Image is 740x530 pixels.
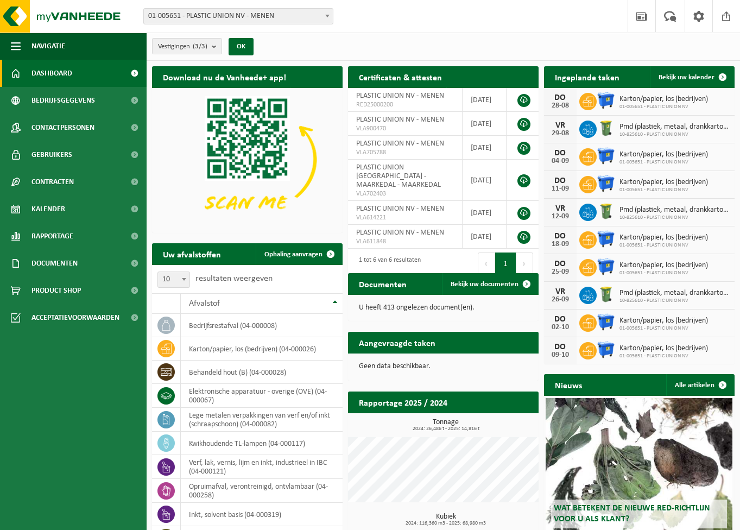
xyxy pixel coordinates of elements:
[597,230,615,248] img: WB-1100-HPE-BE-01
[549,324,571,331] div: 02-10
[356,140,444,148] span: PLASTIC UNION NV - MENEN
[463,160,507,201] td: [DATE]
[619,353,708,359] span: 01-005651 - PLASTIC UNION NV
[549,343,571,351] div: DO
[463,201,507,225] td: [DATE]
[544,66,630,87] h2: Ingeplande taken
[181,432,343,455] td: kwikhoudende TL-lampen (04-000117)
[356,229,444,237] span: PLASTIC UNION NV - MENEN
[619,234,708,242] span: Karton/papier, los (bedrijven)
[31,223,73,250] span: Rapportage
[31,60,72,87] span: Dashboard
[356,124,454,133] span: VLA900470
[597,313,615,331] img: WB-1100-HPE-BE-01
[463,225,507,249] td: [DATE]
[356,237,454,246] span: VLA611848
[549,149,571,157] div: DO
[549,268,571,276] div: 25-09
[152,88,343,231] img: Download de VHEPlus App
[619,270,708,276] span: 01-005651 - PLASTIC UNION NV
[478,253,495,274] button: Previous
[597,257,615,276] img: WB-1100-HPE-BE-01
[463,136,507,160] td: [DATE]
[181,408,343,432] td: lege metalen verpakkingen van verf en/of inkt (schraapschoon) (04-000082)
[451,281,518,288] span: Bekijk uw documenten
[181,479,343,503] td: opruimafval, verontreinigd, ontvlambaar (04-000258)
[348,392,458,413] h2: Rapportage 2025 / 2024
[353,419,539,432] h3: Tonnage
[31,114,94,141] span: Contactpersonen
[353,521,539,526] span: 2024: 116,360 m3 - 2025: 68,980 m3
[359,304,528,312] p: U heeft 413 ongelezen document(en).
[516,253,533,274] button: Next
[152,243,232,264] h2: Uw afvalstoffen
[189,299,220,308] span: Afvalstof
[597,202,615,220] img: WB-0240-HPE-GN-50
[549,130,571,137] div: 29-08
[181,361,343,384] td: behandeld hout (B) (04-000028)
[356,213,454,222] span: VLA614221
[549,232,571,241] div: DO
[157,272,190,288] span: 10
[619,261,708,270] span: Karton/papier, los (bedrijven)
[158,272,189,287] span: 10
[549,93,571,102] div: DO
[356,116,444,124] span: PLASTIC UNION NV - MENEN
[619,104,708,110] span: 01-005651 - PLASTIC UNION NV
[650,66,733,88] a: Bekijk uw kalender
[181,314,343,337] td: bedrijfsrestafval (04-000008)
[463,88,507,112] td: [DATE]
[356,100,454,109] span: RED25000200
[619,178,708,187] span: Karton/papier, los (bedrijven)
[181,455,343,479] td: verf, lak, vernis, lijm en inkt, industrieel in IBC (04-000121)
[458,413,537,434] a: Bekijk rapportage
[549,121,571,130] div: VR
[597,91,615,110] img: WB-1100-HPE-BE-01
[181,503,343,526] td: inkt, solvent basis (04-000319)
[619,159,708,166] span: 01-005651 - PLASTIC UNION NV
[152,66,297,87] h2: Download nu de Vanheede+ app!
[549,241,571,248] div: 18-09
[31,87,95,114] span: Bedrijfsgegevens
[597,285,615,304] img: WB-0240-HPE-GN-50
[619,344,708,353] span: Karton/papier, los (bedrijven)
[549,260,571,268] div: DO
[495,253,516,274] button: 1
[619,298,729,304] span: 10-825610 - PLASTIC UNION NV
[31,141,72,168] span: Gebruikers
[549,176,571,185] div: DO
[549,315,571,324] div: DO
[619,214,729,221] span: 10-825610 - PLASTIC UNION NV
[356,190,454,198] span: VLA702403
[348,332,446,353] h2: Aangevraagde taken
[356,205,444,213] span: PLASTIC UNION NV - MENEN
[549,213,571,220] div: 12-09
[597,147,615,165] img: WB-1100-HPE-BE-01
[544,374,593,395] h2: Nieuws
[356,148,454,157] span: VLA705788
[597,119,615,137] img: WB-0240-HPE-GN-50
[549,351,571,359] div: 09-10
[353,513,539,526] h3: Kubiek
[597,340,615,359] img: WB-1100-HPE-BE-01
[659,74,714,81] span: Bekijk uw kalender
[256,243,341,265] a: Ophaling aanvragen
[158,39,207,55] span: Vestigingen
[264,251,322,258] span: Ophaling aanvragen
[356,92,444,100] span: PLASTIC UNION NV - MENEN
[549,296,571,304] div: 26-09
[143,8,333,24] span: 01-005651 - PLASTIC UNION NV - MENEN
[31,33,65,60] span: Navigatie
[549,204,571,213] div: VR
[463,112,507,136] td: [DATE]
[619,325,708,332] span: 01-005651 - PLASTIC UNION NV
[549,185,571,193] div: 11-09
[359,363,528,370] p: Geen data beschikbaar.
[619,289,729,298] span: Pmd (plastiek, metaal, drankkartons) (bedrijven)
[144,9,333,24] span: 01-005651 - PLASTIC UNION NV - MENEN
[619,123,729,131] span: Pmd (plastiek, metaal, drankkartons) (bedrijven)
[181,384,343,408] td: elektronische apparatuur - overige (OVE) (04-000067)
[353,426,539,432] span: 2024: 26,486 t - 2025: 14,816 t
[442,273,537,295] a: Bekijk uw documenten
[554,504,710,523] span: Wat betekent de nieuwe RED-richtlijn voor u als klant?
